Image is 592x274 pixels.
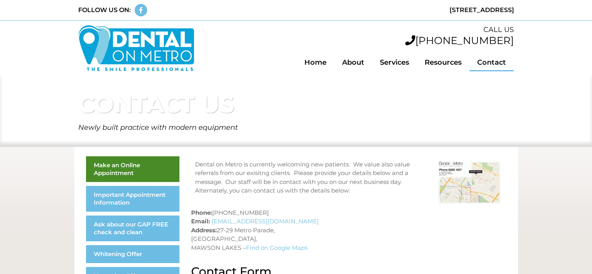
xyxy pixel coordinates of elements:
a: Resources [417,53,469,71]
a: Whitening Offer [86,245,179,263]
div: [STREET_ADDRESS] [300,5,514,15]
a: Contact [469,53,514,71]
nav: Menu [202,53,514,71]
strong: Email: [191,217,210,225]
a: Make an Online Appointment [86,156,179,182]
strong: Phone: [191,209,212,216]
h5: Newly built practice with modern equipment [78,124,514,131]
strong: Address: [191,226,217,234]
a: About [334,53,372,71]
div: Dental on Metro is currently welcoming new patients. We value also value referrals from our exisi... [195,160,430,195]
a: [PHONE_NUMBER] [405,34,514,47]
div: CALL US [202,25,514,35]
a: Home [297,53,334,71]
a: [EMAIL_ADDRESS][DOMAIN_NAME] [212,217,319,225]
a: Ask about our GAP FREE check and clean [86,216,179,241]
p: [PHONE_NUMBER] 27-29 Metro Parade, [GEOGRAPHIC_DATA], MAWSON LAKES – [191,209,506,253]
a: Important Appointment Information [86,186,179,212]
a: Services [372,53,417,71]
a: Find on Google Maps [246,244,307,251]
div: FOLLOW US ON: [78,5,131,15]
h1: CONTACT US [78,93,514,116]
